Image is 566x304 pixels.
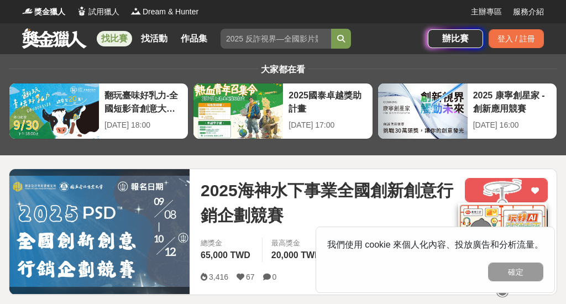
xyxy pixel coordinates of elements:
[473,89,551,114] div: 2025 康寧創星家 - 創新應用競賽
[327,240,543,249] span: 我們使用 cookie 來個人化內容、投放廣告和分析流量。
[458,200,547,273] img: d2146d9a-e6f6-4337-9592-8cefde37ba6b.png
[9,176,190,287] img: Cover Image
[271,250,321,260] span: 20,000 TWD
[130,6,198,18] a: LogoDream & Hunter
[104,119,182,131] div: [DATE] 18:00
[246,272,255,281] span: 67
[201,178,456,228] span: 2025海神水下事業全國創新創意行銷企劃競賽
[76,6,87,17] img: Logo
[201,250,250,260] span: 65,000 TWD
[34,6,65,18] span: 獎金獵人
[176,31,212,46] a: 作品集
[513,6,544,18] a: 服務介紹
[489,29,544,48] div: 登入 / 註冊
[193,83,373,139] a: 2025國泰卓越獎助計畫[DATE] 17:00
[88,6,119,18] span: 試用獵人
[221,29,331,49] input: 2025 反詐視界—全國影片競賽
[130,6,141,17] img: Logo
[22,6,65,18] a: Logo獎金獵人
[97,31,132,46] a: 找比賽
[104,89,182,114] div: 翻玩臺味好乳力-全國短影音創意大募集
[471,6,502,18] a: 主辦專區
[137,31,172,46] a: 找活動
[209,272,228,281] span: 3,416
[289,119,366,131] div: [DATE] 17:00
[76,6,119,18] a: Logo試用獵人
[272,272,277,281] span: 0
[258,65,308,74] span: 大家都在看
[428,29,483,48] a: 辦比賽
[378,83,557,139] a: 2025 康寧創星家 - 創新應用競賽[DATE] 16:00
[22,6,33,17] img: Logo
[473,119,551,131] div: [DATE] 16:00
[271,238,324,249] span: 最高獎金
[9,83,188,139] a: 翻玩臺味好乳力-全國短影音創意大募集[DATE] 18:00
[143,6,198,18] span: Dream & Hunter
[488,263,543,281] button: 確定
[201,238,253,249] span: 總獎金
[289,89,366,114] div: 2025國泰卓越獎助計畫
